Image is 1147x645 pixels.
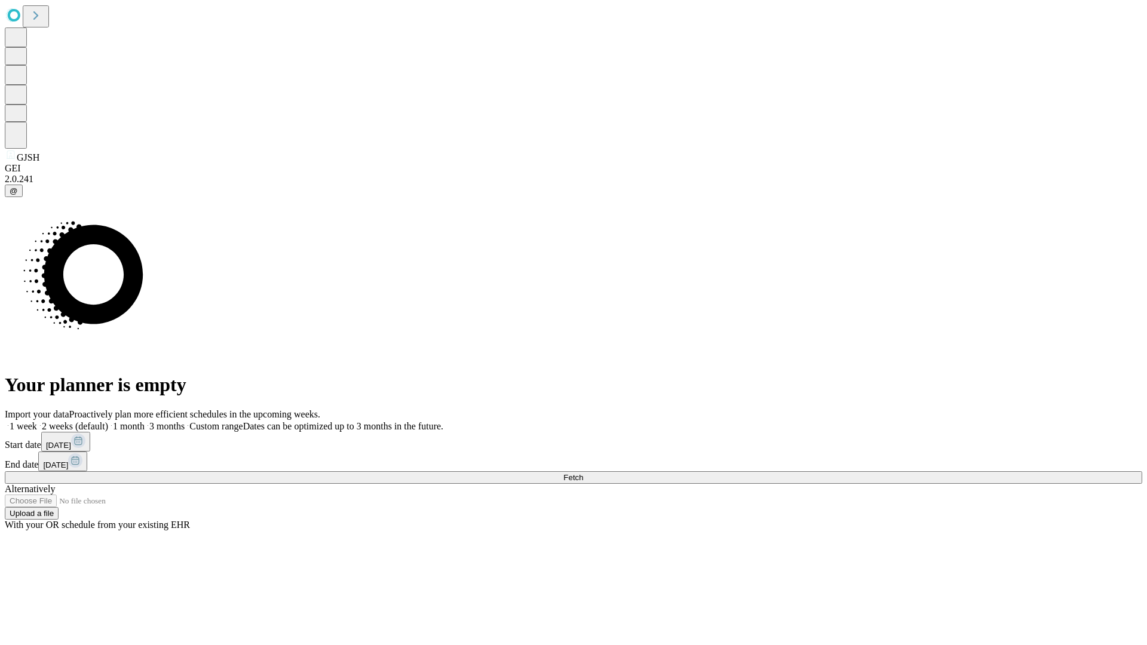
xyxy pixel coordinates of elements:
span: 2 weeks (default) [42,421,108,431]
span: Fetch [563,473,583,482]
span: [DATE] [46,441,71,450]
button: Fetch [5,471,1142,484]
button: [DATE] [38,451,87,471]
div: End date [5,451,1142,471]
span: GJSH [17,152,39,162]
span: 1 month [113,421,145,431]
h1: Your planner is empty [5,374,1142,396]
span: 1 week [10,421,37,431]
span: With your OR schedule from your existing EHR [5,520,190,530]
span: [DATE] [43,460,68,469]
span: 3 months [149,421,185,431]
div: Start date [5,432,1142,451]
span: Custom range [189,421,243,431]
span: Import your data [5,409,69,419]
div: GEI [5,163,1142,174]
button: @ [5,185,23,197]
span: @ [10,186,18,195]
span: Dates can be optimized up to 3 months in the future. [243,421,443,431]
button: Upload a file [5,507,59,520]
span: Alternatively [5,484,55,494]
span: Proactively plan more efficient schedules in the upcoming weeks. [69,409,320,419]
div: 2.0.241 [5,174,1142,185]
button: [DATE] [41,432,90,451]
